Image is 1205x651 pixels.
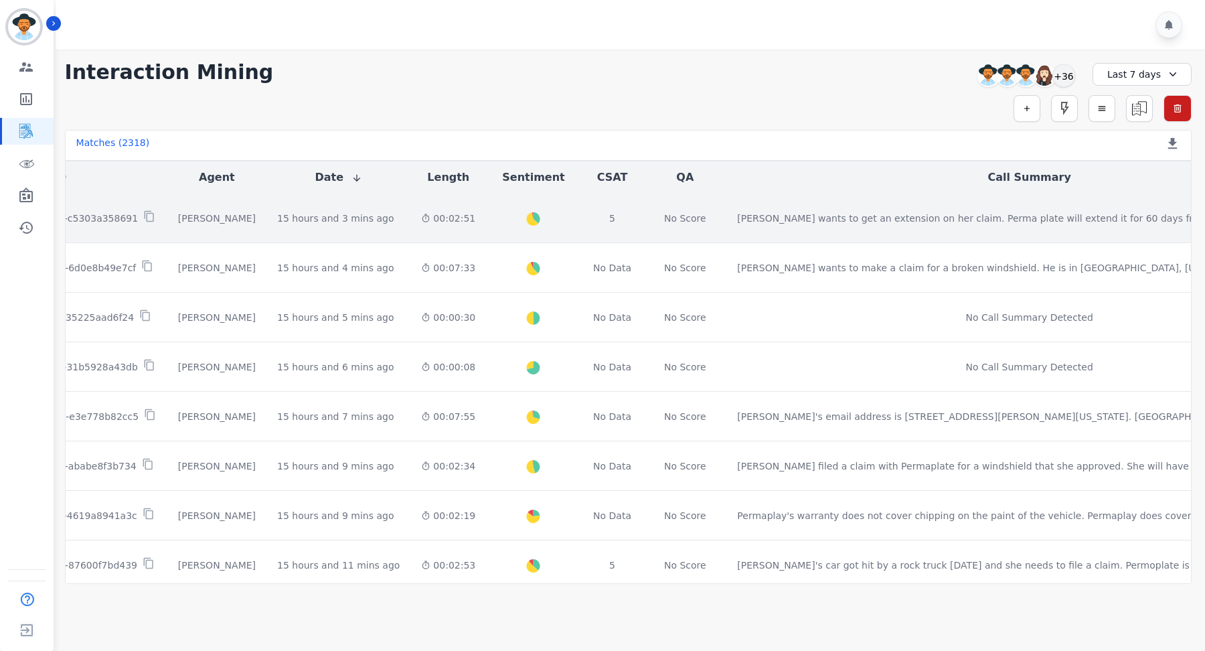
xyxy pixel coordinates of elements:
[502,169,564,186] button: Sentiment
[592,509,633,522] div: No Data
[421,459,475,473] div: 00:02:34
[421,360,475,374] div: 00:00:08
[664,410,706,423] div: No Score
[8,11,40,43] img: Bordered avatar
[421,212,475,225] div: 00:02:51
[277,360,394,374] div: 15 hours and 6 mins ago
[592,212,633,225] div: 5
[676,169,694,186] button: QA
[178,559,256,572] div: [PERSON_NAME]
[664,311,706,324] div: No Score
[178,410,256,423] div: [PERSON_NAME]
[277,212,394,225] div: 15 hours and 3 mins ago
[421,410,475,423] div: 00:07:55
[277,410,394,423] div: 15 hours and 7 mins ago
[421,509,475,522] div: 00:02:19
[421,559,475,572] div: 00:02:53
[199,169,235,186] button: Agent
[664,360,706,374] div: No Score
[76,136,150,155] div: Matches ( 2318 )
[1093,63,1192,86] div: Last 7 days
[277,509,394,522] div: 15 hours and 9 mins ago
[178,509,256,522] div: [PERSON_NAME]
[421,261,475,275] div: 00:07:33
[277,311,394,324] div: 15 hours and 5 mins ago
[664,509,706,522] div: No Score
[664,212,706,225] div: No Score
[592,459,633,473] div: No Data
[178,212,256,225] div: [PERSON_NAME]
[597,169,628,186] button: CSAT
[592,559,633,572] div: 5
[664,261,706,275] div: No Score
[592,410,633,423] div: No Data
[592,360,633,374] div: No Data
[1052,64,1075,87] div: +36
[178,311,256,324] div: [PERSON_NAME]
[421,311,475,324] div: 00:00:30
[592,311,633,324] div: No Data
[178,261,256,275] div: [PERSON_NAME]
[664,559,706,572] div: No Score
[987,169,1070,186] button: Call Summary
[277,559,400,572] div: 15 hours and 11 mins ago
[315,169,362,186] button: Date
[427,169,469,186] button: Length
[592,261,633,275] div: No Data
[65,60,274,84] h1: Interaction Mining
[178,459,256,473] div: [PERSON_NAME]
[277,459,394,473] div: 15 hours and 9 mins ago
[664,459,706,473] div: No Score
[277,261,394,275] div: 15 hours and 4 mins ago
[178,360,256,374] div: [PERSON_NAME]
